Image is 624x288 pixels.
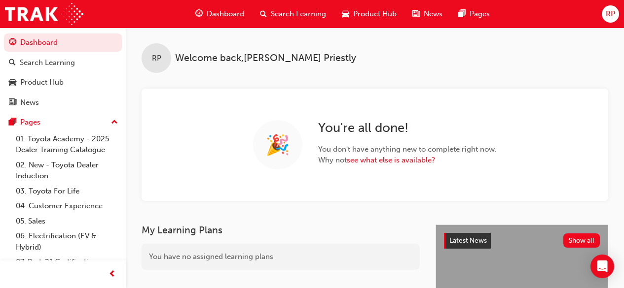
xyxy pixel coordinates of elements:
a: 07. Parts21 Certification [12,255,122,270]
span: news-icon [412,8,420,20]
span: guage-icon [9,38,16,47]
a: Product Hub [4,73,122,92]
span: pages-icon [9,118,16,127]
div: News [20,97,39,108]
div: You have no assigned learning plans [142,244,420,270]
a: Dashboard [4,33,122,52]
span: 🎉 [265,139,290,151]
span: prev-icon [109,268,116,281]
h2: You ' re all done! [318,120,497,136]
a: 04. Customer Experience [12,198,122,214]
button: Show all [563,233,600,248]
span: Pages [470,8,490,20]
span: car-icon [342,8,349,20]
a: News [4,94,122,112]
div: Search Learning [20,57,75,68]
span: up-icon [111,116,118,129]
a: 05. Sales [12,214,122,229]
button: Pages [4,113,122,131]
a: 02. New - Toyota Dealer Induction [12,158,122,184]
span: Dashboard [207,8,244,20]
span: Welcome back , [PERSON_NAME] Priestly [175,53,356,64]
a: pages-iconPages [450,4,498,24]
span: RP [606,8,615,20]
span: news-icon [9,98,16,107]
span: You don ' t have anything new to complete right now. [318,144,497,155]
span: News [424,8,442,20]
a: Search Learning [4,54,122,72]
a: Latest NewsShow all [444,233,600,249]
span: Search Learning [271,8,326,20]
div: Product Hub [20,77,64,88]
span: search-icon [9,59,16,67]
span: pages-icon [458,8,466,20]
div: Pages [20,117,40,128]
span: RP [152,53,161,64]
a: search-iconSearch Learning [252,4,334,24]
h3: My Learning Plans [142,224,420,236]
span: guage-icon [195,8,203,20]
span: Latest News [449,236,487,245]
a: car-iconProduct Hub [334,4,404,24]
a: guage-iconDashboard [187,4,252,24]
a: 06. Electrification (EV & Hybrid) [12,228,122,255]
span: search-icon [260,8,267,20]
span: car-icon [9,78,16,87]
img: Trak [5,3,83,25]
a: 03. Toyota For Life [12,184,122,199]
span: Product Hub [353,8,397,20]
div: Open Intercom Messenger [590,255,614,278]
a: 01. Toyota Academy - 2025 Dealer Training Catalogue [12,131,122,158]
a: news-iconNews [404,4,450,24]
button: RP [602,5,619,23]
a: see what else is available? [347,156,435,164]
button: DashboardSearch LearningProduct HubNews [4,32,122,113]
span: Why not [318,155,497,166]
